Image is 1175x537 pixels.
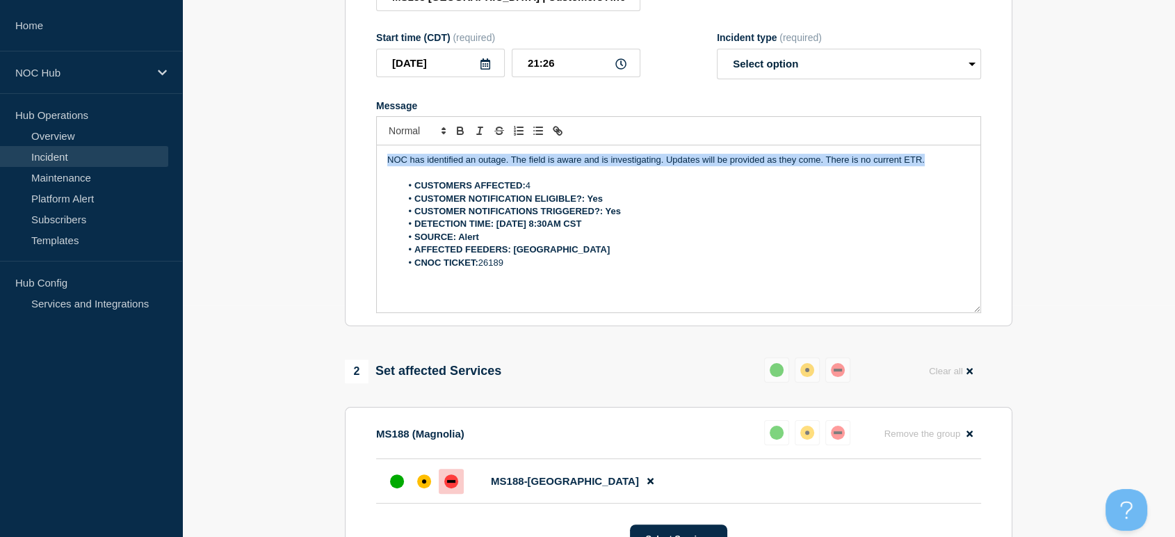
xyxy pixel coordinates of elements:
[800,363,814,377] div: affected
[470,122,489,139] button: Toggle italic text
[417,474,431,488] div: affected
[795,420,820,445] button: affected
[345,360,368,383] span: 2
[831,363,845,377] div: down
[825,358,850,383] button: down
[345,360,501,383] div: Set affected Services
[831,426,845,440] div: down
[376,100,981,111] div: Message
[528,122,548,139] button: Toggle bulleted list
[451,122,470,139] button: Toggle bold text
[509,122,528,139] button: Toggle ordered list
[512,49,640,77] input: HH:MM
[921,358,981,385] button: Clear all
[489,122,509,139] button: Toggle strikethrough text
[875,420,981,447] button: Remove the group
[401,179,971,192] li: 4
[414,232,479,242] strong: SOURCE: Alert
[444,474,458,488] div: down
[376,49,505,77] input: YYYY-MM-DD
[800,426,814,440] div: affected
[764,420,789,445] button: up
[414,257,478,268] strong: CNOC TICKET:
[414,244,610,255] strong: AFFECTED FEEDERS: [GEOGRAPHIC_DATA]
[414,180,526,191] strong: CUSTOMERS AFFECTED:
[884,428,960,439] span: Remove the group
[414,193,603,204] strong: CUSTOMER NOTIFICATION ELIGIBLE?: Yes
[15,67,149,79] p: NOC Hub
[717,32,981,43] div: Incident type
[779,32,822,43] span: (required)
[1105,489,1147,531] iframe: Help Scout Beacon - Open
[825,420,850,445] button: down
[770,363,784,377] div: up
[795,358,820,383] button: affected
[764,358,789,383] button: up
[376,32,640,43] div: Start time (CDT)
[401,257,971,269] li: 26189
[770,426,784,440] div: up
[717,49,981,79] select: Incident type
[390,474,404,488] div: up
[387,154,970,166] p: NOC has identified an outage. The field is aware and is investigating. Updates will be provided a...
[491,475,639,487] span: MS188-[GEOGRAPHIC_DATA]
[453,32,495,43] span: (required)
[382,122,451,139] span: Font size
[414,206,621,216] strong: CUSTOMER NOTIFICATIONS TRIGGERED?: Yes
[377,145,980,312] div: Message
[376,428,464,440] p: MS188 (Magnolia)
[414,218,581,229] strong: DETECTION TIME: [DATE] 8:30AM CST
[548,122,567,139] button: Toggle link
